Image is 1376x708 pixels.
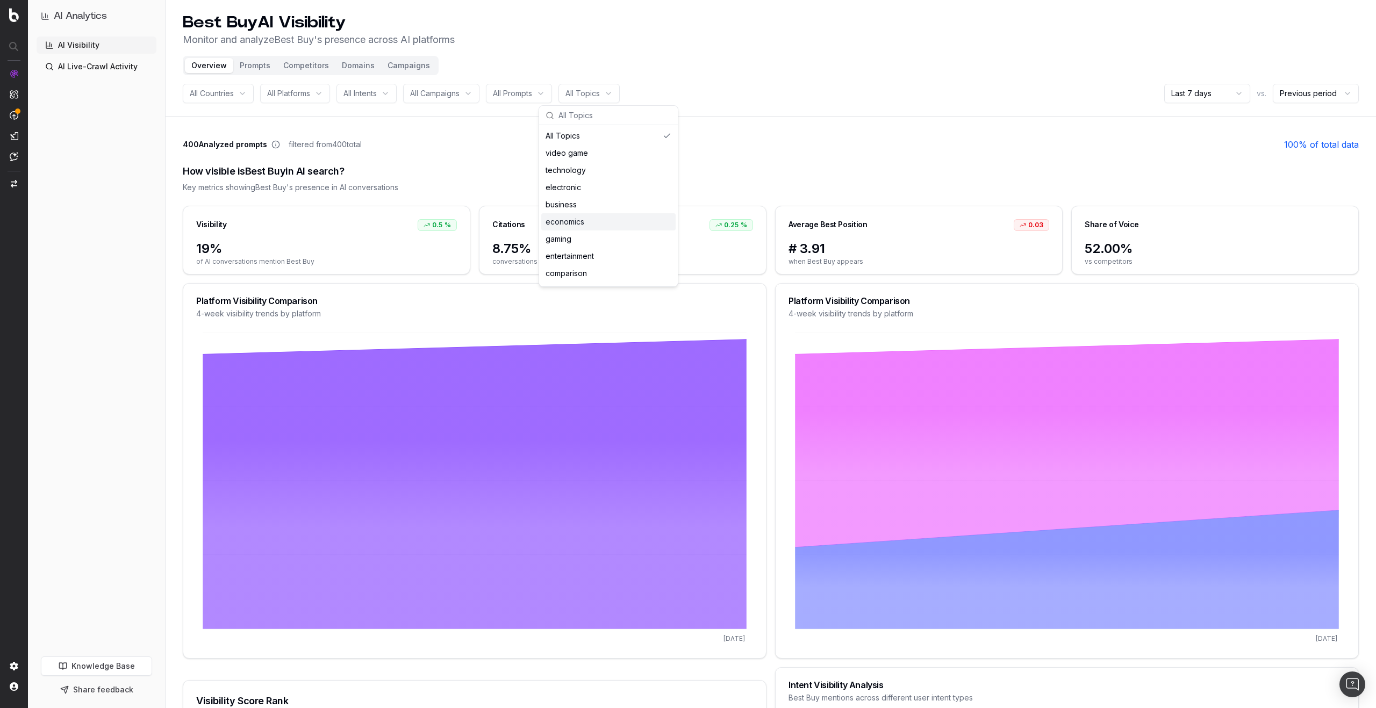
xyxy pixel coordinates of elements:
div: All Topics [541,127,676,145]
span: % [445,221,451,229]
img: Switch project [11,180,17,187]
tspan: [DATE] [723,634,745,642]
div: Average Best Position [789,219,868,230]
span: vs competitors [1085,257,1345,266]
div: Open Intercom Messenger [1339,671,1365,697]
span: 400 Analyzed prompts [183,139,267,150]
a: 100% of total data [1284,138,1359,151]
span: conversations link back to Best Buy [492,257,753,266]
div: 0.5 [418,219,457,231]
span: vs. [1257,88,1266,99]
div: 0.25 [709,219,753,231]
div: video game [541,145,676,162]
img: Intelligence [10,90,18,99]
div: Platform Visibility Comparison [789,297,1345,305]
button: Campaigns [381,58,436,73]
span: % [741,221,747,229]
div: Suggestions [539,125,678,286]
div: technology [541,162,676,179]
div: economics [541,213,676,230]
img: Studio [10,132,18,140]
div: entertainment [541,248,676,265]
div: Best Buy mentions across different user intent types [789,692,1345,703]
div: business [541,196,676,213]
input: All Topics [558,105,671,126]
a: AI Live-Crawl Activity [37,58,156,75]
button: Share feedback [41,680,152,699]
img: Assist [10,152,18,161]
button: Overview [185,58,233,73]
img: Setting [10,662,18,670]
span: 8.75% [492,240,753,257]
img: Analytics [10,69,18,78]
h1: Best Buy AI Visibility [183,13,455,32]
div: 0.03 [1014,219,1049,231]
h1: AI Analytics [54,9,107,24]
a: Knowledge Base [41,656,152,676]
span: 52.00% [1085,240,1345,257]
a: AI Visibility [37,37,156,54]
button: Prompts [233,58,277,73]
div: gaming [541,230,676,248]
img: My account [10,682,18,691]
button: AI Analytics [41,9,152,24]
span: All Intents [343,88,377,99]
button: Domains [335,58,381,73]
div: console [541,282,676,299]
div: comparison [541,265,676,282]
div: 4-week visibility trends by platform [196,308,753,319]
div: electronic [541,179,676,196]
span: when Best Buy appears [789,257,1049,266]
div: Share of Voice [1085,219,1139,230]
div: Key metrics showing Best Buy 's presence in AI conversations [183,182,1359,193]
span: 19% [196,240,457,257]
span: filtered from 400 total [289,139,362,150]
span: # 3.91 [789,240,1049,257]
button: Competitors [277,58,335,73]
div: Citations [492,219,525,230]
span: All Campaigns [410,88,460,99]
img: Botify logo [9,8,19,22]
img: Activation [10,111,18,120]
div: 4-week visibility trends by platform [789,308,1345,319]
span: All Topics [565,88,600,99]
span: of AI conversations mention Best Buy [196,257,457,266]
span: All Countries [190,88,234,99]
div: Platform Visibility Comparison [196,297,753,305]
div: Visibility [196,219,227,230]
span: All Platforms [267,88,310,99]
div: How visible is Best Buy in AI search? [183,164,1359,179]
div: Intent Visibility Analysis [789,681,1345,689]
p: Monitor and analyze Best Buy 's presence across AI platforms [183,32,455,47]
tspan: [DATE] [1316,634,1337,642]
